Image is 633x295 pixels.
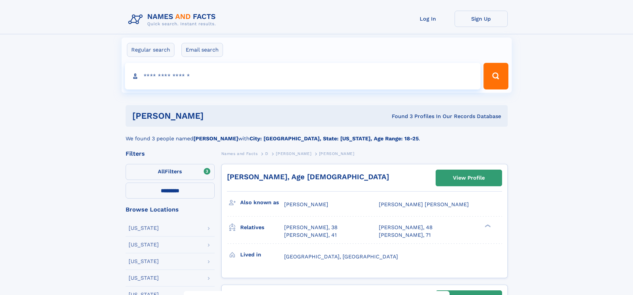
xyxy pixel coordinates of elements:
[284,253,398,260] span: [GEOGRAPHIC_DATA], [GEOGRAPHIC_DATA]
[129,242,159,247] div: [US_STATE]
[298,113,501,120] div: Found 3 Profiles In Our Records Database
[401,11,455,27] a: Log In
[127,43,174,57] label: Regular search
[129,225,159,231] div: [US_STATE]
[284,224,338,231] a: [PERSON_NAME], 38
[436,170,502,186] a: View Profile
[284,231,337,239] a: [PERSON_NAME], 41
[240,249,284,260] h3: Lived in
[129,259,159,264] div: [US_STATE]
[276,149,311,158] a: [PERSON_NAME]
[193,135,238,142] b: [PERSON_NAME]
[240,197,284,208] h3: Also known as
[265,151,268,156] span: D
[126,11,221,29] img: Logo Names and Facts
[265,149,268,158] a: D
[126,151,215,157] div: Filters
[379,231,431,239] a: [PERSON_NAME], 71
[126,164,215,180] label: Filters
[129,275,159,281] div: [US_STATE]
[379,201,469,208] span: [PERSON_NAME] [PERSON_NAME]
[126,127,508,143] div: We found 3 people named with .
[126,207,215,213] div: Browse Locations
[483,224,491,228] div: ❯
[125,63,481,89] input: search input
[453,170,485,186] div: View Profile
[379,224,433,231] a: [PERSON_NAME], 48
[132,112,298,120] h1: [PERSON_NAME]
[240,222,284,233] h3: Relatives
[483,63,508,89] button: Search Button
[250,135,419,142] b: City: [GEOGRAPHIC_DATA], State: [US_STATE], Age Range: 18-25
[284,201,328,208] span: [PERSON_NAME]
[319,151,355,156] span: [PERSON_NAME]
[181,43,223,57] label: Email search
[158,168,165,175] span: All
[455,11,508,27] a: Sign Up
[276,151,311,156] span: [PERSON_NAME]
[221,149,258,158] a: Names and Facts
[227,173,389,181] a: [PERSON_NAME], Age [DEMOGRAPHIC_DATA]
